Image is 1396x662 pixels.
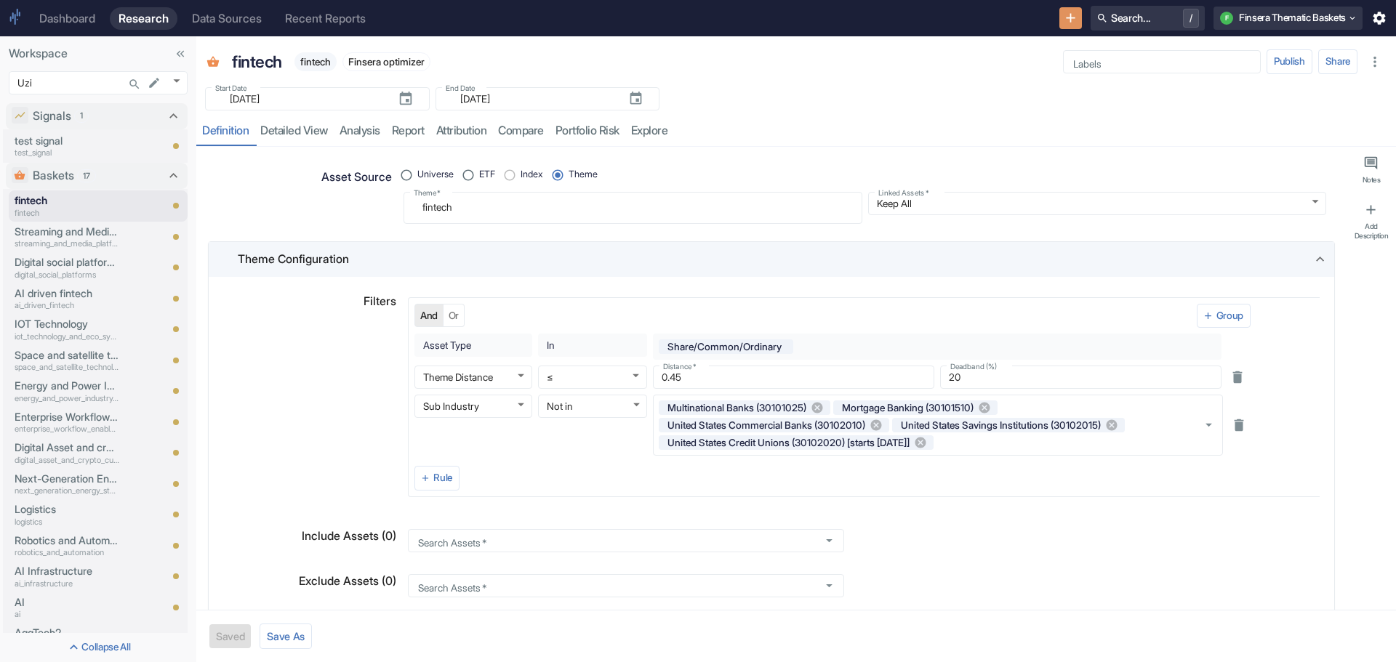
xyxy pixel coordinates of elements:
span: Multinational Banks (30101025) [662,401,815,415]
a: Enterprise Workflow Enablement Platformsenterprise_workflow_enablement_platforms [15,409,119,435]
p: Exclude Assets (0) [299,573,396,590]
a: AIai [15,594,119,621]
a: fintechfintech [15,193,119,219]
button: FFinsera Thematic Baskets [1214,7,1363,30]
a: AI driven fintechai_driven_fintech [15,286,119,312]
label: Deadband (%) [950,361,997,372]
button: New Resource [1059,7,1082,30]
span: Index [521,168,543,182]
div: resource tabs [196,116,1396,146]
p: Digital social platforms [15,254,119,270]
div: Not in [538,395,647,418]
p: logistics [15,516,119,528]
button: Or [443,304,465,327]
p: Asset Source [321,169,392,186]
a: Robotics and Automationrobotics_and_automation [15,533,119,559]
a: compare [492,116,550,146]
a: detailed view [254,116,334,146]
button: edit [144,73,164,93]
p: fintech [232,49,282,74]
div: F [1220,12,1233,25]
div: United States Savings Institutions (30102015) [892,418,1125,432]
input: yyyy-mm-dd [221,90,386,108]
div: Sub Industry [414,395,532,418]
button: Open [820,531,839,550]
div: fintech [228,46,286,78]
div: position [404,164,609,186]
span: United States Credit Unions (30102020) [starts [DATE]] [662,436,918,450]
p: streaming_and_media_platforms [15,238,119,250]
div: Uzi [9,71,188,94]
a: Portfolio Risk [550,116,625,146]
a: Streaming and Media platformsstreaming_and_media_platforms [15,224,119,250]
p: robotics_and_automation [15,546,119,559]
a: IOT Technologyiot_technology_and_eco_system [15,316,119,342]
p: Robotics and Automation [15,533,119,549]
div: Asset Type [414,334,532,357]
p: Next-Generation Energy Storage [15,471,119,487]
span: Universe [417,168,454,182]
label: Start Date [215,83,247,94]
label: End Date [446,83,476,94]
label: Distance [663,361,696,372]
p: AI Infrastructure [15,563,119,579]
p: test_signal [15,147,119,159]
a: Digital Asset and crypto currency miningdigital_asset_and_crypto_currency_mining [15,440,119,466]
button: Notes [1349,150,1393,190]
p: IOT Technology [15,316,119,332]
span: United States Savings Institutions (30102015) [895,419,1110,432]
p: Theme Configuration [238,251,349,268]
div: Dashboard [39,12,95,25]
p: Space and satellite technology [15,347,119,363]
div: Data Sources [192,12,262,25]
a: Data Sources [183,7,270,30]
button: Collapse All [3,636,193,659]
div: ≤ [538,366,647,389]
button: Collapse Sidebar [170,44,190,64]
button: Share [1318,49,1357,74]
a: Energy and Power Industry Servicesenergy_and_power_industry_services_ [15,378,119,404]
div: United States Credit Unions (30102020) [starts [DATE]] [659,435,934,450]
a: attribution [430,116,493,146]
input: yyyy-mm-dd [452,90,617,108]
label: Theme [414,187,441,198]
div: Add Description [1352,222,1390,240]
a: Dashboard [31,7,104,30]
a: Research [110,7,177,30]
button: Delete rule [1227,413,1251,437]
p: Streaming and Media platforms [15,224,119,240]
div: Baskets17 [6,163,188,189]
span: 17 [78,170,95,182]
p: Include Assets (0) [302,528,396,545]
div: Theme Configuration [209,242,1334,277]
button: Group [1197,304,1251,328]
p: AggTech2 [15,625,119,641]
span: United States Commercial Banks (30102010) [662,419,874,432]
p: digital_asset_and_crypto_currency_mining [15,454,119,467]
div: In [538,334,647,357]
p: AI driven fintech [15,286,119,302]
a: test signaltest_signal [15,133,119,159]
p: digital_social_platforms [15,269,119,281]
div: Signals1 [6,103,188,129]
label: Linked Assets [878,187,928,198]
a: Digital social platformsdigital_social_platforms [15,254,119,280]
div: Keep All [868,192,1327,215]
span: fintech [294,56,337,68]
button: Open [820,576,839,595]
button: And [414,304,444,327]
p: fintech [15,193,119,209]
span: Theme [569,168,598,182]
textarea: fintech [414,198,852,217]
div: Multinational Banks (30101025) [659,400,830,415]
p: Energy and Power Industry Services [15,378,119,394]
a: report [386,116,430,146]
span: Basket [206,56,220,71]
p: Signals [33,108,71,125]
button: Publish [1267,49,1312,74]
p: Filters [364,293,396,310]
button: Save As [260,623,312,649]
a: AI Infrastructureai_infrastructure [15,563,119,589]
span: ETF [479,168,495,182]
div: Definition [202,124,249,138]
